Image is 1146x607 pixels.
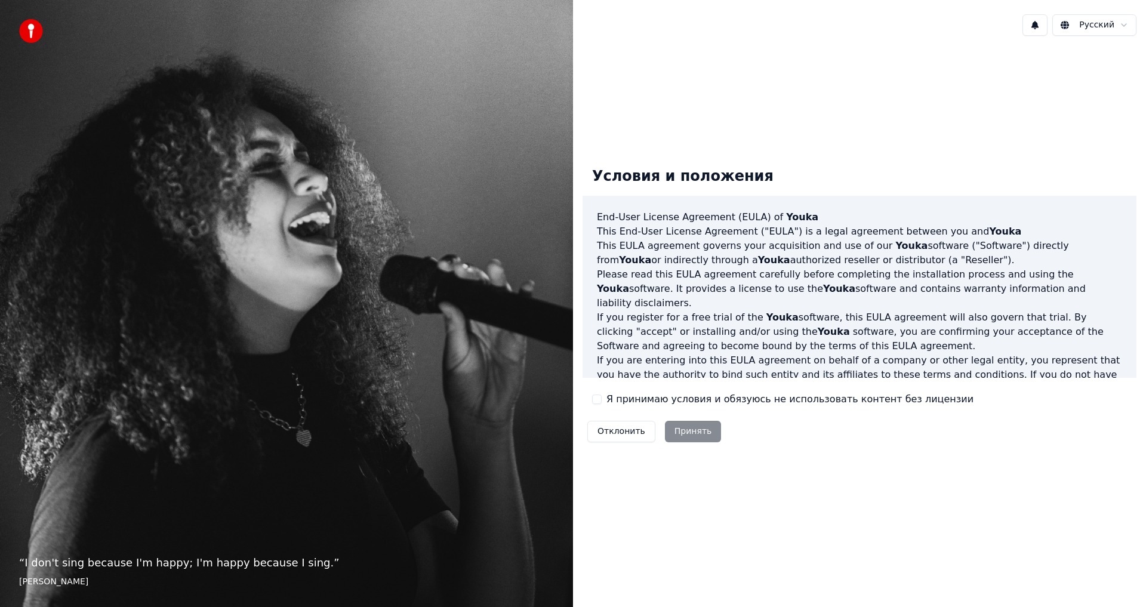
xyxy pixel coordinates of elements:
[19,554,554,571] p: “ I don't sing because I'm happy; I'm happy because I sing. ”
[895,240,928,251] span: Youka
[597,353,1122,411] p: If you are entering into this EULA agreement on behalf of a company or other legal entity, you re...
[597,283,629,294] span: Youka
[19,576,554,588] footer: [PERSON_NAME]
[587,421,655,442] button: Отклонить
[597,267,1122,310] p: Please read this EULA agreement carefully before completing the installation process and using th...
[597,224,1122,239] p: This End-User License Agreement ("EULA") is a legal agreement between you and
[597,310,1122,353] p: If you register for a free trial of the software, this EULA agreement will also govern that trial...
[606,392,974,406] label: Я принимаю условия и обязуюсь не использовать контент без лицензии
[823,283,855,294] span: Youka
[786,211,818,223] span: Youka
[597,239,1122,267] p: This EULA agreement governs your acquisition and use of our software ("Software") directly from o...
[818,326,850,337] span: Youka
[619,254,651,266] span: Youka
[19,19,43,43] img: youka
[758,254,790,266] span: Youka
[766,312,799,323] span: Youka
[583,158,783,196] div: Условия и положения
[597,210,1122,224] h3: End-User License Agreement (EULA) of
[989,226,1021,237] span: Youka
